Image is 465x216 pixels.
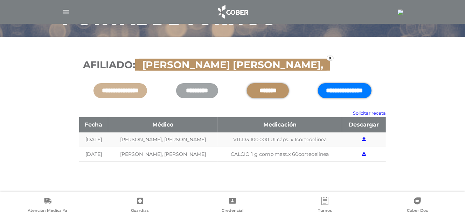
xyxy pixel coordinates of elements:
a: x [327,56,334,61]
a: Turnos [279,197,371,215]
th: Descargar [342,117,386,132]
a: Atención Médica Ya [1,197,94,215]
small: Solicitar receta [353,110,386,116]
a: Descargar receta [362,136,366,143]
span: Turnos [318,208,332,214]
h3: Afiliado: [83,59,382,71]
span: Credencial [222,208,243,214]
span: Cober Doc [407,208,428,214]
span: Atención Médica Ya [28,208,68,214]
span: [PERSON_NAME] [PERSON_NAME], [139,59,327,71]
a: Solicitar receta [353,109,386,117]
th: Médico [108,117,218,132]
a: Cober Doc [371,197,464,215]
td: VIT.D3 100.000 UI cáps. x 1cortedelinea [218,132,342,147]
img: 24597 [398,9,403,15]
h3: Portal de turnos [62,10,276,28]
td: [DATE] [79,147,108,161]
img: logo_cober_home-white.png [214,3,251,20]
a: Descargar receta [362,151,366,157]
th: Fecha [79,117,108,132]
td: [PERSON_NAME], [PERSON_NAME] [108,132,218,147]
th: Medicación [218,117,342,132]
td: CALCIO 1 g comp.mast.x 60cortedelinea [218,147,342,161]
td: [DATE] [79,132,108,147]
a: Credencial [186,197,279,215]
td: [PERSON_NAME], [PERSON_NAME] [108,147,218,161]
img: Cober_menu-lines-white.svg [62,8,70,16]
span: Guardias [131,208,149,214]
a: Guardias [94,197,186,215]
